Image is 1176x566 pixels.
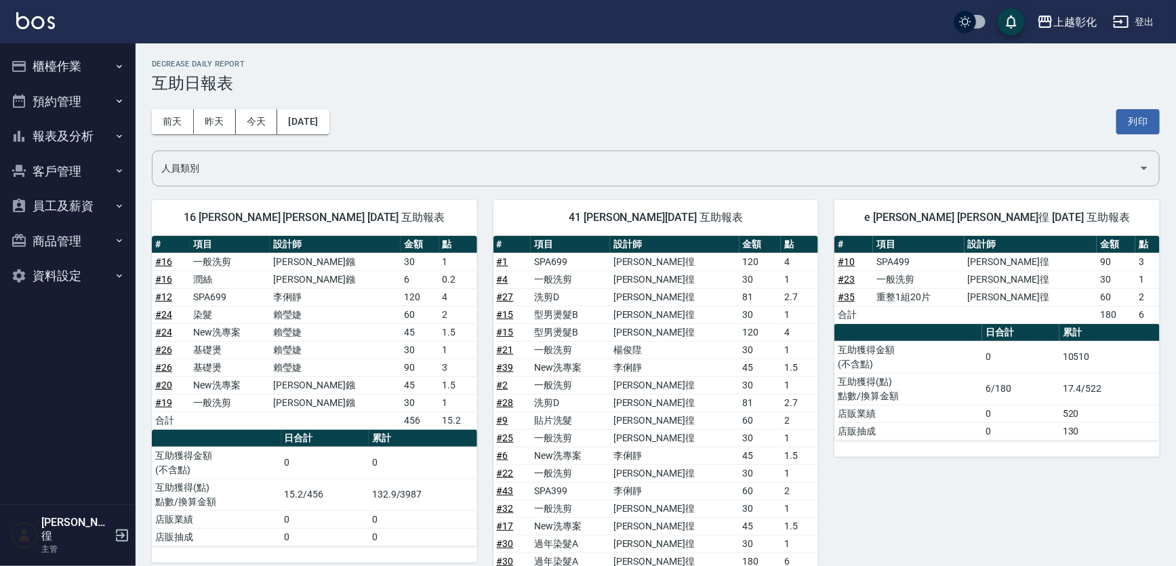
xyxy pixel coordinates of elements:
[497,362,514,373] a: #39
[152,60,1160,68] h2: Decrease Daily Report
[401,306,439,323] td: 60
[851,211,1143,224] span: e [PERSON_NAME] [PERSON_NAME]徨 [DATE] 互助報表
[610,270,739,288] td: [PERSON_NAME]徨
[401,411,439,429] td: 456
[739,306,781,323] td: 30
[401,253,439,270] td: 30
[439,236,477,254] th: 點
[531,411,610,429] td: 貼片洗髮
[834,324,1160,441] table: a dense table
[41,543,110,555] p: 主管
[739,323,781,341] td: 120
[610,517,739,535] td: [PERSON_NAME]徨
[834,236,1160,324] table: a dense table
[190,376,270,394] td: New洗專案
[190,236,270,254] th: 項目
[531,500,610,517] td: 一般洗剪
[834,405,982,422] td: 店販業績
[1059,324,1160,342] th: 累計
[152,74,1160,93] h3: 互助日報表
[982,422,1059,440] td: 0
[739,288,781,306] td: 81
[152,510,281,528] td: 店販業績
[739,482,781,500] td: 60
[781,517,818,535] td: 1.5
[270,394,401,411] td: [PERSON_NAME]鏹
[281,528,369,546] td: 0
[41,516,110,543] h5: [PERSON_NAME]徨
[838,274,855,285] a: #23
[610,288,739,306] td: [PERSON_NAME]徨
[739,236,781,254] th: 金額
[439,394,477,411] td: 1
[497,415,508,426] a: #9
[739,394,781,411] td: 81
[781,236,818,254] th: 點
[5,224,130,259] button: 商品管理
[1135,270,1160,288] td: 1
[531,270,610,288] td: 一般洗剪
[739,376,781,394] td: 30
[401,359,439,376] td: 90
[5,154,130,189] button: 客戶管理
[531,376,610,394] td: 一般洗剪
[1097,253,1135,270] td: 90
[155,327,172,338] a: #24
[610,376,739,394] td: [PERSON_NAME]徨
[781,482,818,500] td: 2
[369,528,477,546] td: 0
[281,447,369,479] td: 0
[1059,422,1160,440] td: 130
[1097,288,1135,306] td: 60
[152,411,190,429] td: 合計
[439,323,477,341] td: 1.5
[190,306,270,323] td: 染髮
[190,394,270,411] td: 一般洗剪
[497,521,514,531] a: #17
[1135,253,1160,270] td: 3
[610,323,739,341] td: [PERSON_NAME]徨
[781,464,818,482] td: 1
[190,288,270,306] td: SPA699
[781,306,818,323] td: 1
[497,432,514,443] a: #25
[531,517,610,535] td: New洗專案
[497,538,514,549] a: #30
[739,270,781,288] td: 30
[739,253,781,270] td: 120
[190,341,270,359] td: 基礎燙
[155,256,172,267] a: #16
[739,500,781,517] td: 30
[965,288,1097,306] td: [PERSON_NAME]徨
[497,380,508,390] a: #2
[834,236,873,254] th: #
[190,270,270,288] td: 潤絲
[781,253,818,270] td: 4
[739,341,781,359] td: 30
[531,306,610,323] td: 型男燙髮B
[1133,157,1155,179] button: Open
[781,500,818,517] td: 1
[610,447,739,464] td: 李俐靜
[439,411,477,429] td: 15.2
[270,270,401,288] td: [PERSON_NAME]鏹
[5,49,130,84] button: 櫃檯作業
[1059,405,1160,422] td: 520
[497,327,514,338] a: #15
[610,236,739,254] th: 設計師
[1097,306,1135,323] td: 180
[739,411,781,429] td: 60
[439,253,477,270] td: 1
[152,109,194,134] button: 前天
[610,500,739,517] td: [PERSON_NAME]徨
[369,430,477,447] th: 累計
[510,211,803,224] span: 41 [PERSON_NAME][DATE] 互助報表
[873,288,964,306] td: 重整1組20片
[401,323,439,341] td: 45
[1097,270,1135,288] td: 30
[531,288,610,306] td: 洗剪D
[152,479,281,510] td: 互助獲得(點) 點數/換算金額
[270,359,401,376] td: 賴瑩婕
[1032,8,1102,36] button: 上越彰化
[270,236,401,254] th: 設計師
